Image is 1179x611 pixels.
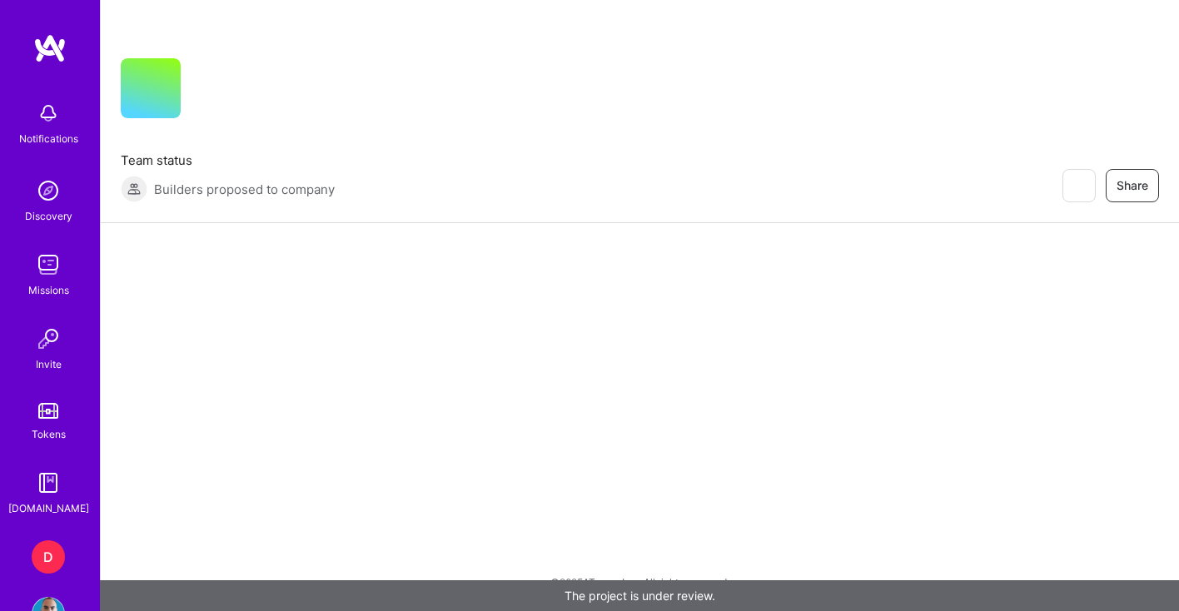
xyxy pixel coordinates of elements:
span: Share [1117,177,1148,194]
span: Team status [121,152,335,169]
img: logo [33,33,67,63]
img: discovery [32,174,65,207]
img: guide book [32,466,65,499]
div: Discovery [25,207,72,225]
i: icon CompanyGray [201,85,214,98]
div: [DOMAIN_NAME] [8,499,89,517]
div: Tokens [32,425,66,443]
img: tokens [38,403,58,419]
div: Invite [36,355,62,373]
img: teamwork [32,248,65,281]
button: Share [1106,169,1159,202]
div: The project is under review. [100,580,1179,611]
div: Missions [28,281,69,299]
img: Invite [32,322,65,355]
i: icon EyeClosed [1072,179,1085,192]
div: D [32,540,65,574]
span: Builders proposed to company [154,181,335,198]
div: Notifications [19,130,78,147]
a: D [27,540,69,574]
img: Builders proposed to company [121,176,147,202]
img: bell [32,97,65,130]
